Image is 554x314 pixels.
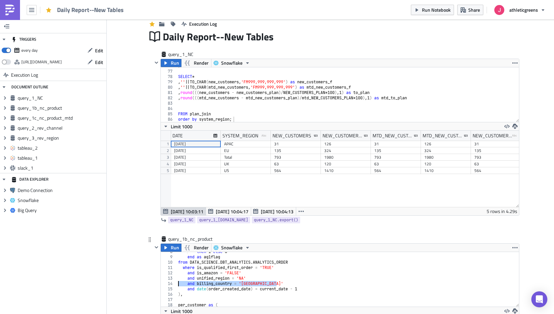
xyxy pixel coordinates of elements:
[373,131,414,141] div: MTD_NEW_CUSTOMERS
[171,123,192,130] span: Limit 1000
[323,131,364,141] div: NEW_CUSTOMERS_PLAN
[11,81,48,93] div: DOCUMENT OUTLINE
[161,260,177,265] div: 10
[161,265,177,270] div: 11
[424,161,468,167] div: 120
[174,147,217,154] div: [DATE]
[95,47,103,54] span: Edit
[457,5,483,15] button: Share
[221,59,242,67] span: Snowflake
[206,207,251,215] button: [DATE] 10:04:17
[3,67,328,78] strong: {{ query_1c_nc_product_[DOMAIN_NAME][0].AG1_PCT }}%
[171,59,179,67] span: Run
[161,270,177,276] div: 12
[3,29,334,35] p: 📌
[474,154,518,161] div: 793
[374,161,418,167] div: 63
[272,131,311,141] div: NEW_CUSTOMERS
[181,244,211,252] button: Render
[211,244,252,252] button: Snowflake
[411,5,454,15] button: Run Notebook
[161,207,206,215] button: [DATE] 10:03:11
[424,141,468,147] div: 126
[424,147,468,154] div: 324
[324,161,368,167] div: 120
[224,161,267,167] div: UK
[274,141,318,147] div: 31
[18,207,105,213] span: Big Query
[161,85,177,90] div: 80
[161,59,181,67] button: Run
[161,95,177,101] div: 82
[18,115,105,121] span: query_1c_nc_product_mtd
[3,4,334,20] p: : We acquired new customers, to plan. MTD, we've acquired new customers, which is to plan.
[161,117,177,122] div: 86
[161,281,177,286] div: 14
[473,131,512,141] div: NEW_CUSTOMERS_F
[224,167,267,174] div: US
[221,244,242,252] span: Snowflake
[194,244,208,252] span: Render
[161,244,181,252] button: Run
[171,244,179,252] span: Run
[11,33,36,45] div: TRIGGERS
[216,208,248,215] span: [DATE] 10:04:17
[161,297,177,302] div: 17
[181,59,211,67] button: Render
[18,187,105,193] span: Demo Connection
[274,167,318,174] div: 564
[174,161,217,167] div: [DATE]
[211,59,252,67] button: Snowflake
[161,106,177,111] div: 84
[174,141,217,147] div: [DATE]
[3,73,252,83] strong: {{ query_1c_nc_product_[DOMAIN_NAME][0].COMBO_PCT }}%
[161,302,177,308] div: 18
[95,59,103,66] span: Edit
[3,62,334,83] p: Month to date, of the {{ query_1_[DOMAIN_NAME][4].MTD_NEW_CUSTOMERS_F }} new customers we've acqu...
[474,141,518,147] div: 31
[21,45,38,55] div: every day
[84,45,106,56] button: Edit
[324,154,368,161] div: 1980
[324,167,368,174] div: 1410
[18,125,105,131] span: query_2_rev_channel
[274,154,318,161] div: 793
[261,208,294,215] span: [DATE] 10:04:13
[274,161,318,167] div: 63
[18,145,105,151] span: tableau_2
[178,19,220,29] button: Execution Log
[13,47,126,53] strong: {{ query_1b_nc_[DOMAIN_NAME][0].AGZ_PCT }}%
[224,147,267,154] div: EU
[222,131,258,141] div: SYSTEM_REGION
[171,4,296,9] strong: {{ query_1_[DOMAIN_NAME][0].NEW_CUSTOMERS_F }}
[170,217,193,223] span: query_1_NC
[160,9,292,15] strong: {{ query_1_[DOMAIN_NAME][0].MTD_NEW_CUSTOMERS }}
[474,167,518,174] div: 564
[3,4,142,9] strong: APAC (excl. [GEOGRAPHIC_DATA] and [GEOGRAPHIC_DATA])
[490,3,549,17] button: athleticgreens
[224,154,267,161] div: Total
[423,131,464,141] div: MTD_NEW_CUSTOMERS_PLAN
[374,141,418,147] div: 31
[152,243,160,251] button: Hide content
[3,37,324,47] strong: {{ query_1b_nc_[DOMAIN_NAME][0].TOTAL }}
[531,291,547,307] div: Open Intercom Messenger
[324,147,368,154] div: 324
[161,101,177,106] div: 83
[161,254,177,260] div: 9
[251,207,296,215] button: [DATE] 10:04:13
[487,207,517,215] div: 5 rows in 4.29s
[3,62,334,73] strong: {{ query_1c_nc_[DOMAIN_NAME][0].TOTAL }}
[168,217,195,223] a: query_1_NC
[3,4,332,15] strong: {{ query_1_[DOMAIN_NAME][0].TO_PLAN }}%
[161,74,177,79] div: 78
[168,236,213,242] span: query_1b_nc_product
[199,217,248,223] span: query_1_[DOMAIN_NAME]
[8,29,115,35] strong: NEW CUSTOMERS: AG1 ☀️ vs AGZ 💤, NA Only
[74,73,206,78] strong: {{ query_1c_nc_product_[DOMAIN_NAME][0].AGZ_PCT }}%
[374,154,418,161] div: 793
[424,167,468,174] div: 1410
[18,197,105,203] span: Snowflake
[18,105,105,111] span: query_1b_nc_product
[152,59,160,67] button: Hide content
